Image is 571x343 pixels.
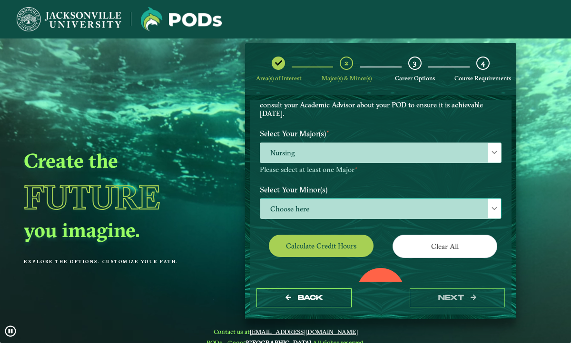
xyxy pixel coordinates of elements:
p: Explore the options. Customize your path. [24,259,222,264]
span: 2 [345,58,348,67]
span: Course Requirements [454,75,511,82]
p: Please select at least one Major [260,165,502,174]
h2: Create the [24,148,222,173]
span: Area(s) of Interest [256,75,301,82]
sup: ⋆ [354,164,358,171]
label: Select Your Major(s) [253,125,509,143]
span: Career Options [395,75,435,82]
span: Contact us at [207,328,364,335]
button: Back [256,288,352,308]
a: [EMAIL_ADDRESS][DOMAIN_NAME] [250,328,358,335]
sup: ⋆ [326,128,330,135]
span: Nursing [260,143,501,163]
label: Select Your Minor(s) [253,181,509,199]
button: Calculate credit hours [269,235,374,257]
img: Jacksonville University logo [141,7,222,31]
h1: Future [24,176,222,218]
h2: you imagine. [24,218,222,242]
button: next [410,288,505,308]
button: Clear All [393,235,497,258]
span: Back [298,294,323,302]
img: Jacksonville University logo [17,7,121,31]
span: Choose here [260,199,501,219]
span: 4 [481,58,485,67]
span: 3 [413,58,416,67]
span: Major(s) & Minor(s) [322,75,372,82]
